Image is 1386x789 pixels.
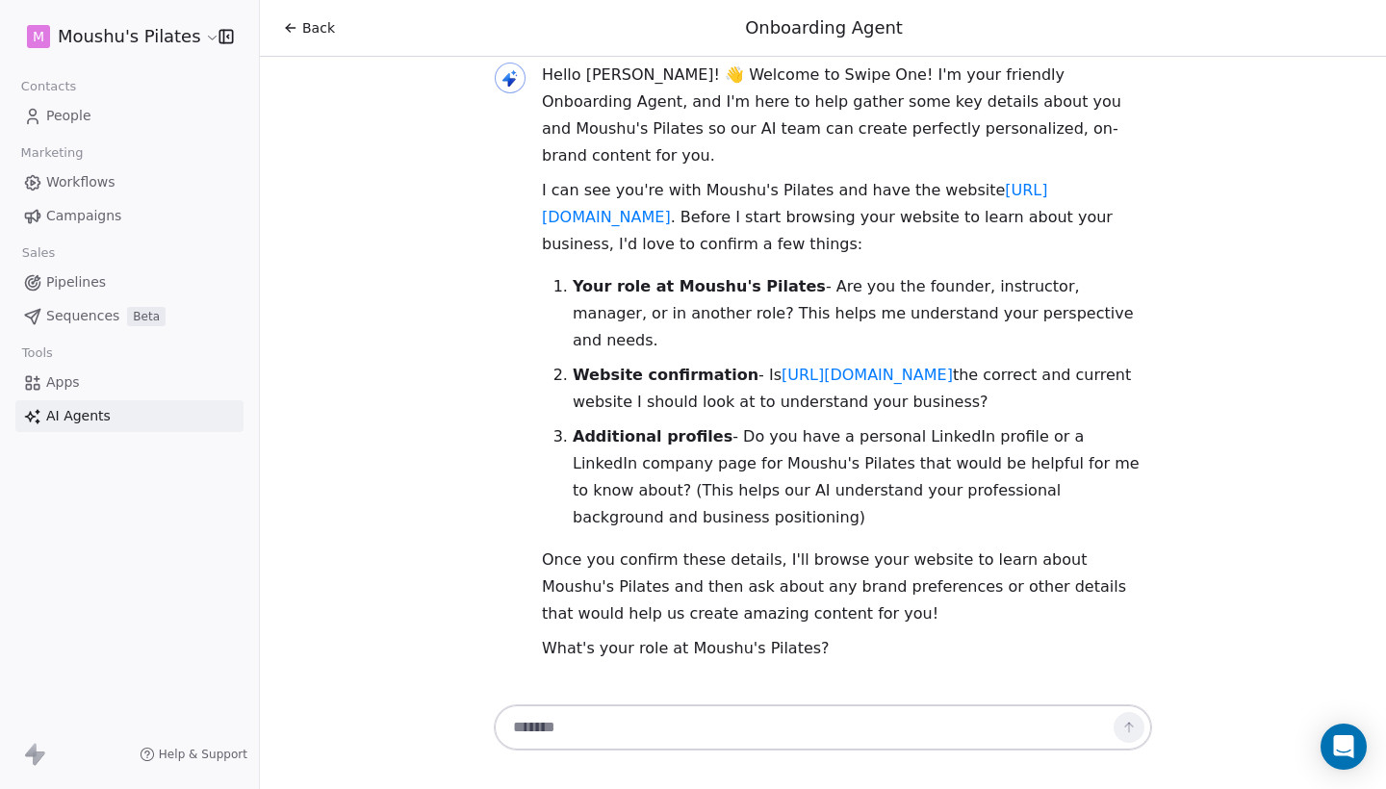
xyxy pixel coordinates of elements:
[127,307,166,326] span: Beta
[573,273,1152,354] p: - Are you the founder, instructor, manager, or in another role? This helps me understand your per...
[140,747,247,762] a: Help & Support
[13,339,61,368] span: Tools
[542,635,1152,662] p: What's your role at Moushu's Pilates?
[573,427,732,445] strong: Additional profiles
[159,747,247,762] span: Help & Support
[15,300,244,332] a: SequencesBeta
[542,177,1152,258] p: I can see you're with Moushu's Pilates and have the website . Before I start browsing your websit...
[46,406,111,426] span: AI Agents
[13,139,91,167] span: Marketing
[15,400,244,432] a: AI Agents
[573,423,1152,531] p: - Do you have a personal LinkedIn profile or a LinkedIn company page for Moushu's Pilates that wo...
[15,100,244,132] a: People
[782,366,953,384] a: [URL][DOMAIN_NAME]
[13,72,85,101] span: Contacts
[46,206,121,226] span: Campaigns
[46,172,115,192] span: Workflows
[542,547,1152,627] p: Once you confirm these details, I'll browse your website to learn about Moushu's Pilates and then...
[302,18,335,38] span: Back
[573,366,758,384] strong: Website confirmation
[745,17,903,38] span: Onboarding Agent
[15,367,244,398] a: Apps
[1321,724,1367,770] div: Open Intercom Messenger
[46,306,119,326] span: Sequences
[33,27,44,46] span: M
[573,362,1152,416] p: - Is the correct and current website I should look at to understand your business?
[46,106,91,126] span: People
[13,239,64,267] span: Sales
[46,272,106,293] span: Pipelines
[573,277,826,295] strong: Your role at Moushu's Pilates
[15,200,244,232] a: Campaigns
[46,372,80,393] span: Apps
[58,24,200,49] span: Moushu's Pilates
[23,20,205,53] button: MMoushu's Pilates
[542,62,1152,169] p: Hello [PERSON_NAME]! 👋 Welcome to Swipe One! I'm your friendly Onboarding Agent, and I'm here to ...
[15,166,244,198] a: Workflows
[15,267,244,298] a: Pipelines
